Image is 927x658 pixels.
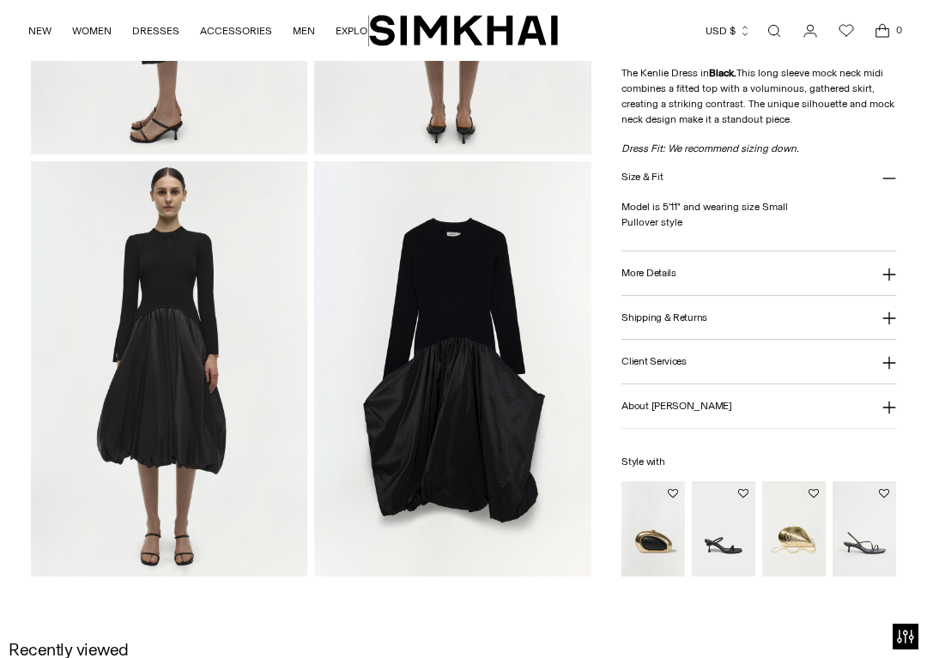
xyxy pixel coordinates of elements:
[31,161,308,577] img: Signature Kenlie Dress
[336,12,380,50] a: EXPLORE
[72,12,112,50] a: WOMEN
[621,384,896,428] button: About [PERSON_NAME]
[621,456,896,468] h6: Style with
[709,67,736,79] strong: Black.
[621,401,731,412] h3: About [PERSON_NAME]
[621,296,896,340] button: Shipping & Returns
[621,251,896,295] button: More Details
[621,481,685,577] img: Luna Clutch
[865,14,900,48] a: Open cart modal
[28,12,51,50] a: NEW
[621,65,896,127] p: The Kenlie Dress in This long sleeve mock neck midi combines a fitted top with a voluminous, gath...
[891,22,906,38] span: 0
[621,312,707,323] h3: Shipping & Returns
[706,12,751,50] button: USD $
[809,488,819,498] button: Add to Wishlist
[829,14,863,48] a: Wishlist
[621,268,676,279] h3: More Details
[293,12,315,50] a: MEN
[762,481,826,577] img: Bridget Metal Oyster Clutch
[621,341,896,384] button: Client Services
[621,156,896,200] button: Size & Fit
[621,172,663,183] h3: Size & Fit
[833,481,896,577] img: Cedonia Kitten Heel Sandal
[879,488,889,498] button: Add to Wishlist
[200,12,272,50] a: ACCESSORIES
[668,488,678,498] button: Add to Wishlist
[793,14,827,48] a: Go to the account page
[738,488,748,498] button: Add to Wishlist
[621,142,799,154] em: Dress Fit: We recommend sizing down.
[369,14,558,47] a: SIMKHAI
[14,593,173,644] iframe: Sign Up via Text for Offers
[757,14,791,48] a: Open search modal
[314,161,591,577] img: Signature Kenlie Dress
[132,12,179,50] a: DRESSES
[621,199,896,230] p: Model is 5'11" and wearing size Small Pullover style
[692,481,755,577] img: Siren Low Heel Sandal
[621,356,687,367] h3: Client Services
